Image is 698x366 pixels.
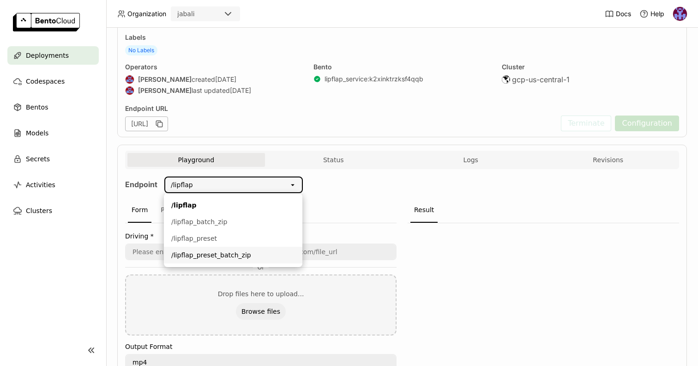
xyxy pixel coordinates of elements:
[7,201,99,220] a: Clusters
[26,205,52,216] span: Clusters
[615,116,679,131] button: Configuration
[171,234,295,243] div: /lipflap_preset
[402,153,540,167] button: Logs
[125,75,302,84] div: created
[126,86,134,95] img: Jhonatan Oliveira
[26,76,65,87] span: Codespaces
[410,198,438,223] div: Result
[171,250,295,260] div: /lipflap_preset_batch_zip
[125,116,168,131] div: [URL]
[26,102,48,113] span: Bentos
[126,244,396,259] input: Please enter file URL, for example: https://example.com/file_url
[616,10,631,18] span: Docs
[673,7,687,21] img: Alex Karguine
[125,33,679,42] div: Labels
[194,180,195,189] input: Selected /lipflap.
[7,176,99,194] a: Activities
[196,10,197,19] input: Selected jabali.
[26,179,55,190] span: Activities
[177,9,195,18] div: jabali
[138,86,192,95] strong: [PERSON_NAME]
[218,290,304,298] div: Drop files here to upload...
[7,124,99,142] a: Models
[253,264,269,271] span: Or
[230,86,251,95] span: [DATE]
[171,180,193,189] div: /lipflap
[605,9,631,18] a: Docs
[265,153,403,167] button: Status
[125,45,157,55] span: No Labels
[157,198,187,223] div: Python
[7,150,99,168] a: Secrets
[540,153,677,167] button: Revisions
[215,75,236,84] span: [DATE]
[26,50,69,61] span: Deployments
[125,343,397,350] label: Output Format
[26,153,50,165] span: Secrets
[128,198,151,223] div: Form
[236,303,286,320] button: Browse files
[650,10,664,18] span: Help
[13,13,80,31] img: logo
[138,75,192,84] strong: [PERSON_NAME]
[639,9,664,18] div: Help
[171,201,295,210] div: /lipflap
[125,232,397,240] label: Driving *
[325,75,423,83] a: lipflap_service:k2xinktrzksf4qqb
[7,98,99,116] a: Bentos
[125,63,302,71] div: Operators
[125,86,302,95] div: last updated
[127,10,166,18] span: Organization
[127,153,265,167] button: Playground
[7,46,99,65] a: Deployments
[502,63,679,71] div: Cluster
[125,104,556,113] div: Endpoint URL
[313,63,491,71] div: Bento
[561,116,611,131] button: Terminate
[512,75,570,84] span: gcp-us-central-1
[171,217,295,226] div: /lipflap_batch_zip
[126,75,134,84] img: Jhonatan Oliveira
[164,193,302,267] ul: Menu
[26,128,48,139] span: Models
[7,72,99,91] a: Codespaces
[125,180,157,189] strong: Endpoint
[289,181,296,189] svg: open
